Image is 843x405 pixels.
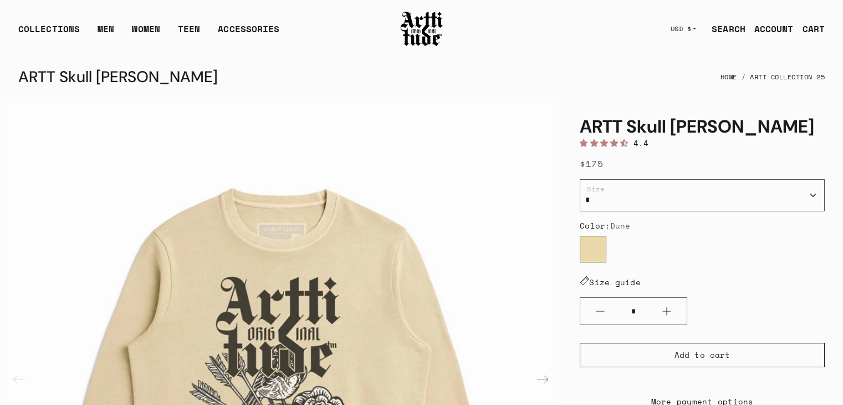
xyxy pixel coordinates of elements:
div: ACCESSORIES [218,22,279,44]
a: WOMEN [132,22,160,44]
a: Home [721,65,737,89]
a: Size guide [580,276,641,288]
h1: ARTT Skull [PERSON_NAME] [580,115,825,138]
span: USD $ [671,24,692,33]
div: ARTT Skull [PERSON_NAME] [18,64,218,90]
a: MEN [98,22,114,44]
button: USD $ [664,17,703,41]
div: COLLECTIONS [18,22,80,44]
img: Arttitude [400,10,444,48]
div: Color: [580,220,825,231]
span: $175 [580,157,603,170]
button: Plus [647,298,687,325]
div: Next slide [529,366,556,393]
span: Add to cart [675,350,730,361]
ul: Main navigation [9,22,288,44]
button: Add to cart [580,343,825,367]
a: Artt Collection 25 [750,65,825,89]
input: Quantity [620,301,647,322]
a: TEEN [178,22,200,44]
span: 4.4 [633,137,649,149]
span: 4.38 stars [580,137,633,149]
a: Open cart [794,18,825,40]
div: CART [803,22,825,36]
a: SEARCH [703,18,745,40]
label: Dune [580,236,606,262]
a: ACCOUNT [745,18,794,40]
span: Dune [610,220,630,231]
button: Minus [580,298,620,325]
